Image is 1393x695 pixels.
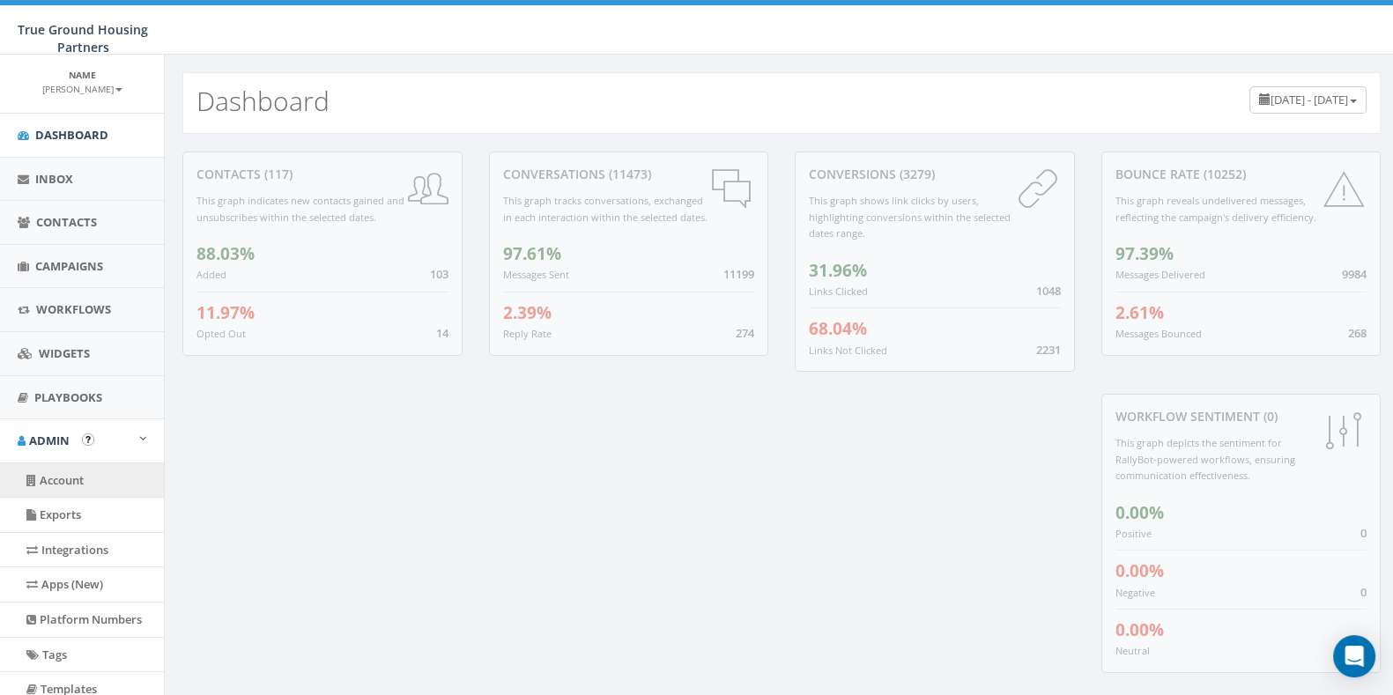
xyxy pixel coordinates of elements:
small: Negative [1115,586,1155,599]
span: 11199 [723,266,754,282]
span: 0 [1360,584,1367,600]
small: Messages Bounced [1115,327,1202,340]
div: conversions [809,166,1061,183]
span: 9984 [1342,266,1367,282]
h2: Dashboard [196,86,330,115]
span: (117) [261,166,293,182]
span: [DATE] - [DATE] [1271,92,1348,107]
span: 68.04% [809,317,867,340]
span: 97.39% [1115,242,1174,265]
a: [PERSON_NAME] [42,80,122,96]
span: (10252) [1200,166,1246,182]
small: Name [69,69,96,81]
small: This graph tracks conversations, exchanged in each interaction within the selected dates. [503,194,708,224]
span: 0.00% [1115,618,1164,641]
small: Added [196,268,226,281]
span: True Ground Housing Partners [18,21,148,55]
span: 88.03% [196,242,255,265]
div: contacts [196,166,448,183]
div: Workflow Sentiment [1115,408,1367,425]
span: 1048 [1036,283,1061,299]
span: 0 [1360,525,1367,541]
small: This graph indicates new contacts gained and unsubscribes within the selected dates. [196,194,404,224]
span: (11473) [605,166,651,182]
div: Bounce Rate [1115,166,1367,183]
small: Opted Out [196,327,246,340]
small: This graph shows link clicks by users, highlighting conversions within the selected dates range. [809,194,1011,240]
button: Open In-App Guide [82,433,94,446]
small: This graph reveals undelivered messages, reflecting the campaign's delivery efficiency. [1115,194,1316,224]
span: Playbooks [34,389,102,405]
span: 268 [1348,325,1367,341]
span: 2231 [1036,342,1061,358]
small: Reply Rate [503,327,552,340]
div: Open Intercom Messenger [1333,635,1375,677]
span: 2.61% [1115,301,1164,324]
span: 31.96% [809,259,867,282]
small: Links Not Clicked [809,344,887,357]
span: Widgets [39,345,90,361]
span: 274 [736,325,754,341]
span: Admin [29,433,70,448]
small: Links Clicked [809,285,868,298]
span: (0) [1260,408,1278,425]
small: Neutral [1115,644,1150,657]
span: Dashboard [35,127,108,143]
span: Workflows [36,301,111,317]
small: Positive [1115,527,1152,540]
small: [PERSON_NAME] [42,83,122,95]
span: 14 [436,325,448,341]
span: 11.97% [196,301,255,324]
small: Messages Delivered [1115,268,1205,281]
span: Contacts [36,214,97,230]
small: Messages Sent [503,268,569,281]
span: Campaigns [35,258,103,274]
span: Inbox [35,171,73,187]
span: 97.61% [503,242,561,265]
small: This graph depicts the sentiment for RallyBot-powered workflows, ensuring communication effective... [1115,436,1295,482]
span: 0.00% [1115,559,1164,582]
span: 0.00% [1115,501,1164,524]
div: conversations [503,166,755,183]
span: (3279) [896,166,935,182]
span: 103 [430,266,448,282]
span: 2.39% [503,301,552,324]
